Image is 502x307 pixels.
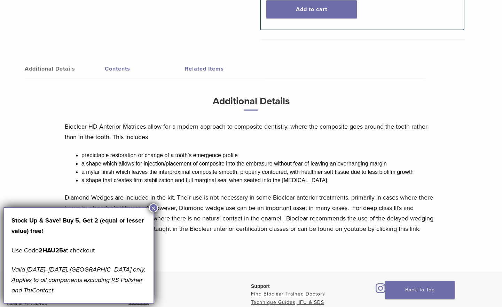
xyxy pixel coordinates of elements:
[11,245,146,256] p: Use Code at checkout
[25,59,105,79] a: Additional Details
[105,59,185,79] a: Contents
[251,299,324,305] a: Technique Guides, IFU & SDS
[65,121,437,142] p: Bioclear HD Anterior Matrices allow for a modern approach to composite dentistry, where the compo...
[81,176,437,185] li: a shape that creates firm stabilization and full marginal seal when seated into the [MEDICAL_DATA].
[185,59,265,79] a: Related Items
[65,93,437,116] h3: Additional Details
[128,299,149,305] a: Courses
[251,291,325,297] a: Find Bioclear Trained Doctors
[266,0,357,18] button: Add to cart
[251,283,270,289] span: Support
[385,281,455,299] a: Back To Top
[149,203,158,212] button: Close
[81,151,437,160] li: predictable restoration or change of a tooth’s emergence profile
[11,217,144,235] strong: Stock Up & Save! Buy 5, Get 2 (equal or lesser value) free!
[374,287,388,294] a: Bioclear
[39,247,63,254] strong: 2HAU25
[65,192,437,234] p: Diamond Wedges are included in the kit. Their use is not necessary in some Bioclear anterior trea...
[81,160,437,168] li: a shape which allows for injection/placement of composite into the embrasure without fear of leav...
[11,266,146,294] em: Valid [DATE]–[DATE], [GEOGRAPHIC_DATA] only. Applies to all components excluding RS Polisher and ...
[81,168,437,176] li: a mylar finish which leaves the interproximal composite smooth, properly contoured, with healthie...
